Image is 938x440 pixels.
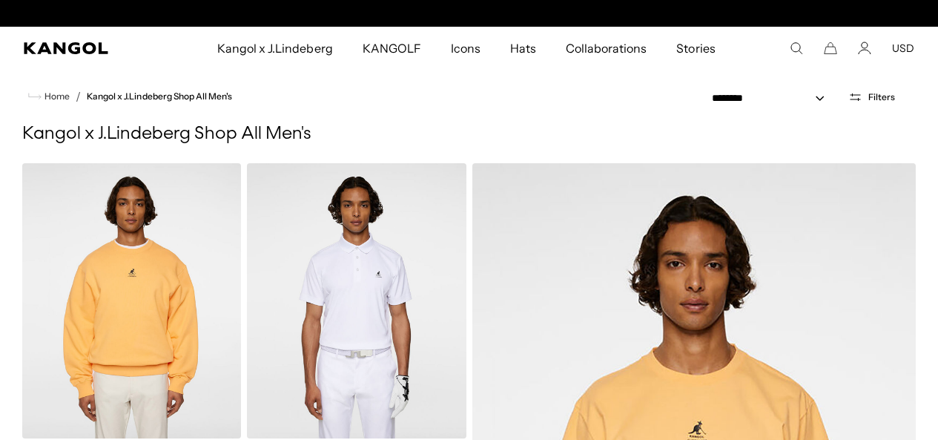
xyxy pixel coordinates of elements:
img: Kangol x J.Lindeberg Jason Polo [247,163,466,439]
img: Kangol x J.Lindeberg Roberto Crewneck [22,163,241,439]
li: / [70,88,81,105]
a: Kangol [24,42,143,54]
span: Hats [510,27,536,70]
div: 1 of 2 [317,7,622,19]
select: Sort by: Featured [706,91,839,106]
span: KANGOLF [363,27,421,70]
a: Home [28,90,70,103]
slideshow-component: Announcement bar [317,7,622,19]
span: Kangol x J.Lindeberg [217,27,333,70]
span: Icons [451,27,480,70]
a: Icons [436,27,495,70]
summary: Search here [790,42,803,55]
a: Kangol x J.Lindeberg Shop All Men's [87,91,232,102]
button: Open filters [839,91,904,104]
a: Account [858,42,871,55]
span: Filters [868,92,895,102]
a: Stories [661,27,730,70]
a: Kangol x J.Lindeberg [202,27,348,70]
button: USD [892,42,914,55]
div: Announcement [317,7,622,19]
a: KANGOLF [348,27,436,70]
span: Stories [676,27,715,70]
a: Hats [495,27,551,70]
button: Cart [824,42,837,55]
a: Collaborations [551,27,661,70]
span: Home [42,91,70,102]
span: Collaborations [566,27,647,70]
h1: Kangol x J.Lindeberg Shop All Men's [22,123,916,145]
